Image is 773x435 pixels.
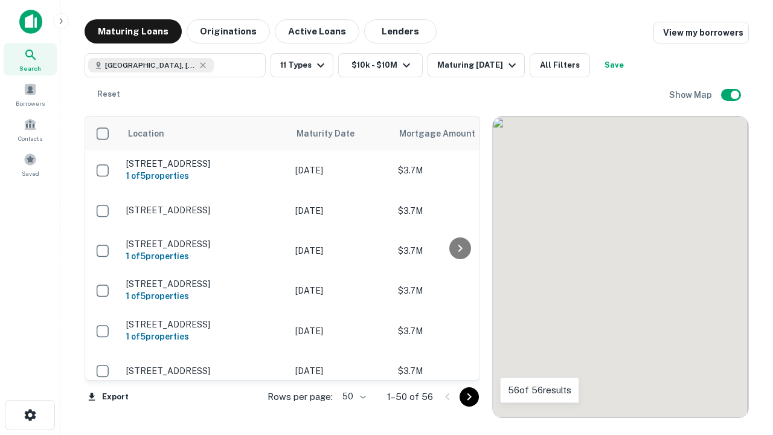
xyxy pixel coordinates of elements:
a: Contacts [4,113,57,146]
p: 1–50 of 56 [387,390,433,404]
p: [STREET_ADDRESS] [126,319,283,330]
button: All Filters [530,53,590,77]
th: Location [120,117,289,150]
button: Save your search to get updates of matches that match your search criteria. [595,53,633,77]
p: $3.7M [398,164,519,177]
p: $3.7M [398,364,519,378]
p: $3.7M [398,244,519,257]
div: 50 [338,388,368,405]
a: Borrowers [4,78,57,111]
p: [STREET_ADDRESS] [126,366,283,376]
button: Export [85,388,132,406]
a: View my borrowers [653,22,749,43]
iframe: Chat Widget [713,300,773,358]
p: [DATE] [295,324,386,338]
p: $3.7M [398,324,519,338]
img: capitalize-icon.png [19,10,42,34]
div: Maturing [DATE] [437,58,519,72]
p: $3.7M [398,204,519,217]
span: Borrowers [16,98,45,108]
button: 11 Types [271,53,333,77]
h6: 1 of 5 properties [126,169,283,182]
p: [STREET_ADDRESS] [126,279,283,289]
button: Reset [89,82,128,106]
button: Go to next page [460,387,479,407]
button: $10k - $10M [338,53,423,77]
p: [DATE] [295,284,386,297]
span: Maturity Date [297,126,370,141]
span: Saved [22,169,39,178]
div: 0 0 [493,117,748,417]
p: [DATE] [295,364,386,378]
h6: 1 of 5 properties [126,289,283,303]
button: Maturing Loans [85,19,182,43]
span: Mortgage Amount [399,126,491,141]
p: [DATE] [295,204,386,217]
h6: Show Map [669,88,714,101]
th: Maturity Date [289,117,392,150]
h6: 1 of 5 properties [126,330,283,343]
span: Contacts [18,134,42,143]
button: Lenders [364,19,437,43]
p: [DATE] [295,244,386,257]
p: [STREET_ADDRESS] [126,239,283,250]
th: Mortgage Amount [392,117,525,150]
p: 56 of 56 results [508,383,571,398]
a: Search [4,43,57,76]
button: Active Loans [275,19,359,43]
p: [DATE] [295,164,386,177]
h6: 1 of 5 properties [126,250,283,263]
p: [STREET_ADDRESS] [126,205,283,216]
span: Location [127,126,164,141]
button: Originations [187,19,270,43]
p: $3.7M [398,284,519,297]
a: Saved [4,148,57,181]
button: Maturing [DATE] [428,53,525,77]
p: Rows per page: [268,390,333,404]
span: Search [19,63,41,73]
p: [STREET_ADDRESS] [126,158,283,169]
span: [GEOGRAPHIC_DATA], [GEOGRAPHIC_DATA] [105,60,196,71]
